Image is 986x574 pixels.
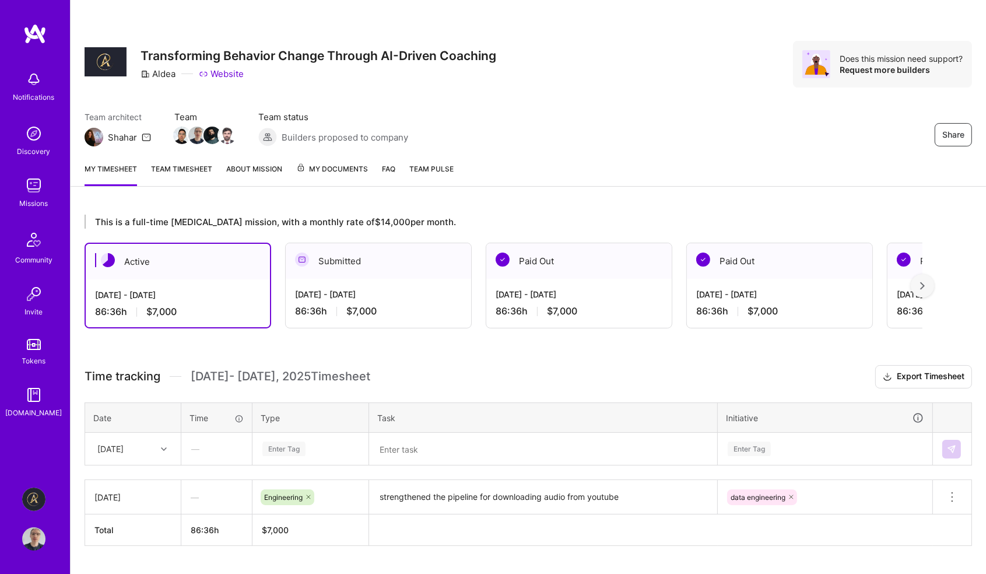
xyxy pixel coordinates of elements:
a: About Mission [226,163,282,186]
img: Invite [22,282,45,306]
textarea: strengthened the pipeline for downloading audio from youtube [370,481,716,513]
img: Paid Out [496,253,510,267]
span: Team [174,111,235,123]
div: [DATE] - [DATE] [496,288,662,300]
div: Notifications [13,91,55,103]
div: [DATE] - [DATE] [295,288,462,300]
div: Aldea [141,68,176,80]
span: $7,000 [146,306,177,318]
img: Paid Out [696,253,710,267]
div: 86:36 h [95,306,261,318]
th: 86:36h [181,514,252,546]
div: — [182,433,251,464]
div: 86:36 h [295,305,462,317]
img: logo [23,23,47,44]
img: Team Member Avatar [173,127,191,144]
img: Team Architect [85,128,103,146]
button: Export Timesheet [875,365,972,388]
a: Team Member Avatar [205,125,220,145]
div: Initiative [726,411,924,425]
span: data engineering [731,493,785,502]
span: Team status [258,111,408,123]
img: Paid Out [897,253,911,267]
div: Shahar [108,131,137,143]
div: [DATE] [94,491,171,503]
a: My timesheet [85,163,137,186]
div: Time [190,412,244,424]
span: $7,000 [547,305,577,317]
div: [DATE] [97,443,124,455]
div: Paid Out [687,243,872,279]
span: Team Pulse [409,164,454,173]
img: tokens [27,339,41,350]
div: Missions [20,197,48,209]
a: Team timesheet [151,163,212,186]
a: Team Pulse [409,163,454,186]
img: right [920,282,925,290]
img: guide book [22,383,45,407]
div: Submitted [286,243,471,279]
span: Share [942,129,964,141]
div: Enter Tag [728,440,771,458]
th: $7,000 [252,514,369,546]
span: $7,000 [748,305,778,317]
span: Builders proposed to company [282,131,408,143]
i: icon Download [883,371,892,383]
div: Discovery [17,145,51,157]
img: Active [101,253,115,267]
img: User Avatar [22,527,45,551]
a: FAQ [382,163,395,186]
img: Team Member Avatar [188,127,206,144]
a: Aldea: Transforming Behavior Change Through AI-Driven Coaching [19,488,48,511]
div: [DATE] - [DATE] [696,288,863,300]
a: Team Member Avatar [190,125,205,145]
div: Community [15,254,52,266]
div: 86:36 h [696,305,863,317]
h3: Transforming Behavior Change Through AI-Driven Coaching [141,48,496,63]
i: icon CompanyGray [141,69,150,79]
div: [DATE] - [DATE] [95,289,261,301]
img: bell [22,68,45,91]
div: Paid Out [486,243,672,279]
span: [DATE] - [DATE] , 2025 Timesheet [191,369,370,384]
img: Submitted [295,253,309,267]
i: icon Chevron [161,446,167,452]
a: User Avatar [19,527,48,551]
a: Team Member Avatar [220,125,235,145]
img: Builders proposed to company [258,128,277,146]
th: Total [85,514,181,546]
a: Website [199,68,244,80]
div: Enter Tag [262,440,306,458]
div: Does this mission need support? [840,53,963,64]
div: Request more builders [840,64,963,75]
th: Task [369,402,718,433]
span: Engineering [264,493,303,502]
img: Submit [947,444,956,454]
i: icon Mail [142,132,151,142]
img: teamwork [22,174,45,197]
img: Aldea: Transforming Behavior Change Through AI-Driven Coaching [22,488,45,511]
div: — [181,482,252,513]
div: [DOMAIN_NAME] [6,407,62,419]
div: Tokens [22,355,46,367]
span: Team architect [85,111,151,123]
span: $7,000 [346,305,377,317]
button: Share [935,123,972,146]
div: 86:36 h [496,305,662,317]
span: My Documents [296,163,368,176]
img: Company Logo [85,47,127,77]
img: Community [20,226,48,254]
img: Team Member Avatar [203,127,221,144]
img: Avatar [802,50,830,78]
div: Active [86,244,270,279]
th: Type [252,402,369,433]
div: This is a full-time [MEDICAL_DATA] mission, with a monthly rate of $14,000 per month. [85,215,922,229]
a: Team Member Avatar [174,125,190,145]
img: Team Member Avatar [219,127,236,144]
span: Time tracking [85,369,160,384]
div: Invite [25,306,43,318]
img: discovery [22,122,45,145]
th: Date [85,402,181,433]
a: My Documents [296,163,368,186]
